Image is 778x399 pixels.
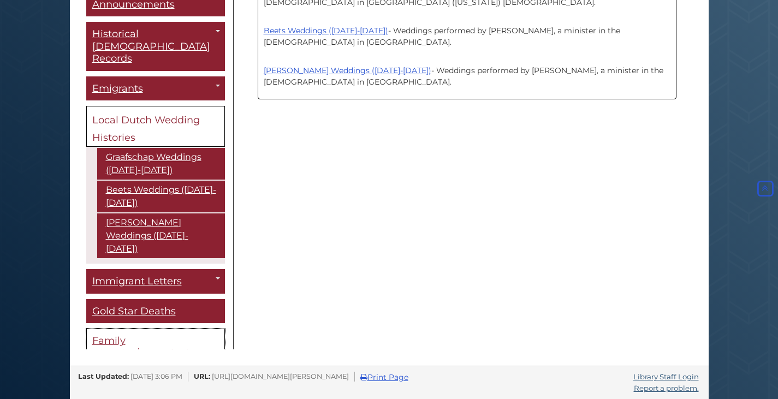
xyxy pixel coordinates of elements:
a: Gold Star Deaths [86,299,225,324]
p: - Weddings performed by [PERSON_NAME], a minister in the [DEMOGRAPHIC_DATA] in [GEOGRAPHIC_DATA]. [264,53,670,88]
a: Library Staff Login [633,372,699,381]
a: [PERSON_NAME] Weddings ([DATE]-[DATE]) [264,65,431,75]
a: Historical [DEMOGRAPHIC_DATA] Records [86,22,225,71]
span: Local Dutch Wedding Histories [92,114,200,144]
span: Last Updated: [78,372,129,380]
span: Family Histories/Genealogies [92,335,200,359]
span: URL: [194,372,210,380]
a: Beets Weddings ([DATE]-[DATE]) [97,181,225,212]
a: Immigrant Letters [86,269,225,294]
span: Immigrant Letters [92,275,182,287]
span: [URL][DOMAIN_NAME][PERSON_NAME] [212,372,349,380]
span: Gold Star Deaths [92,305,176,317]
span: Emigrants [92,82,143,94]
a: Back to Top [755,184,775,194]
a: Emigrants [86,76,225,101]
span: [DATE] 3:06 PM [130,372,182,380]
p: - Weddings performed by [PERSON_NAME], a minister in the [DEMOGRAPHIC_DATA] in [GEOGRAPHIC_DATA]. [264,14,670,48]
a: Local Dutch Wedding Histories [86,106,225,147]
a: Family Histories/Genealogies [86,329,225,365]
span: Historical [DEMOGRAPHIC_DATA] Records [92,28,210,64]
a: Graafschap Weddings ([DATE]-[DATE]) [97,148,225,180]
a: Print Page [360,372,408,382]
a: Beets Weddings ([DATE]-[DATE]) [264,26,388,35]
i: Print Page [360,373,367,381]
a: Report a problem. [634,384,699,392]
a: [PERSON_NAME] Weddings ([DATE]-[DATE]) [97,213,225,258]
